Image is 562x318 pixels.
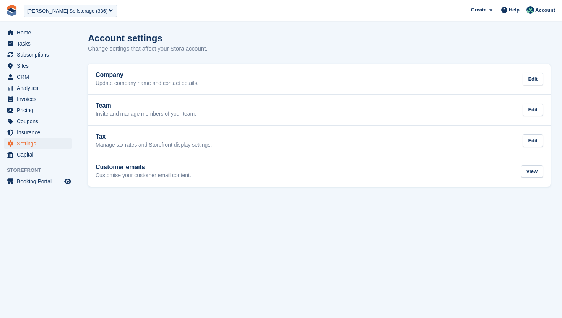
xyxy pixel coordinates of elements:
[88,64,551,95] a: Company Update company name and contact details. Edit
[523,104,543,116] div: Edit
[6,5,18,16] img: stora-icon-8386f47178a22dfd0bd8f6a31ec36ba5ce8667c1dd55bd0f319d3a0aa187defe.svg
[17,176,63,187] span: Booking Portal
[4,83,72,93] a: menu
[509,6,520,14] span: Help
[17,149,63,160] span: Capital
[4,149,72,160] a: menu
[471,6,486,14] span: Create
[88,156,551,187] a: Customer emails Customise your customer email content. View
[96,164,191,171] h2: Customer emails
[96,72,198,78] h2: Company
[521,165,543,178] div: View
[17,127,63,138] span: Insurance
[17,38,63,49] span: Tasks
[4,72,72,82] a: menu
[17,116,63,127] span: Coupons
[96,172,191,179] p: Customise your customer email content.
[17,138,63,149] span: Settings
[17,83,63,93] span: Analytics
[4,38,72,49] a: menu
[17,72,63,82] span: CRM
[88,126,551,156] a: Tax Manage tax rates and Storefront display settings. Edit
[4,105,72,116] a: menu
[4,127,72,138] a: menu
[4,138,72,149] a: menu
[523,73,543,85] div: Edit
[7,166,76,174] span: Storefront
[523,134,543,147] div: Edit
[4,94,72,104] a: menu
[88,44,207,53] p: Change settings that affect your Stora account.
[4,176,72,187] a: menu
[88,95,551,125] a: Team Invite and manage members of your team. Edit
[96,80,198,87] p: Update company name and contact details.
[17,27,63,38] span: Home
[4,60,72,71] a: menu
[63,177,72,186] a: Preview store
[96,133,212,140] h2: Tax
[96,111,196,117] p: Invite and manage members of your team.
[17,94,63,104] span: Invoices
[526,6,534,14] img: Jennifer Ofodile
[535,7,555,14] span: Account
[96,102,196,109] h2: Team
[17,60,63,71] span: Sites
[17,105,63,116] span: Pricing
[4,49,72,60] a: menu
[27,7,107,15] div: [PERSON_NAME] Selfstorage (336)
[88,33,162,43] h1: Account settings
[17,49,63,60] span: Subscriptions
[4,116,72,127] a: menu
[4,27,72,38] a: menu
[96,142,212,148] p: Manage tax rates and Storefront display settings.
